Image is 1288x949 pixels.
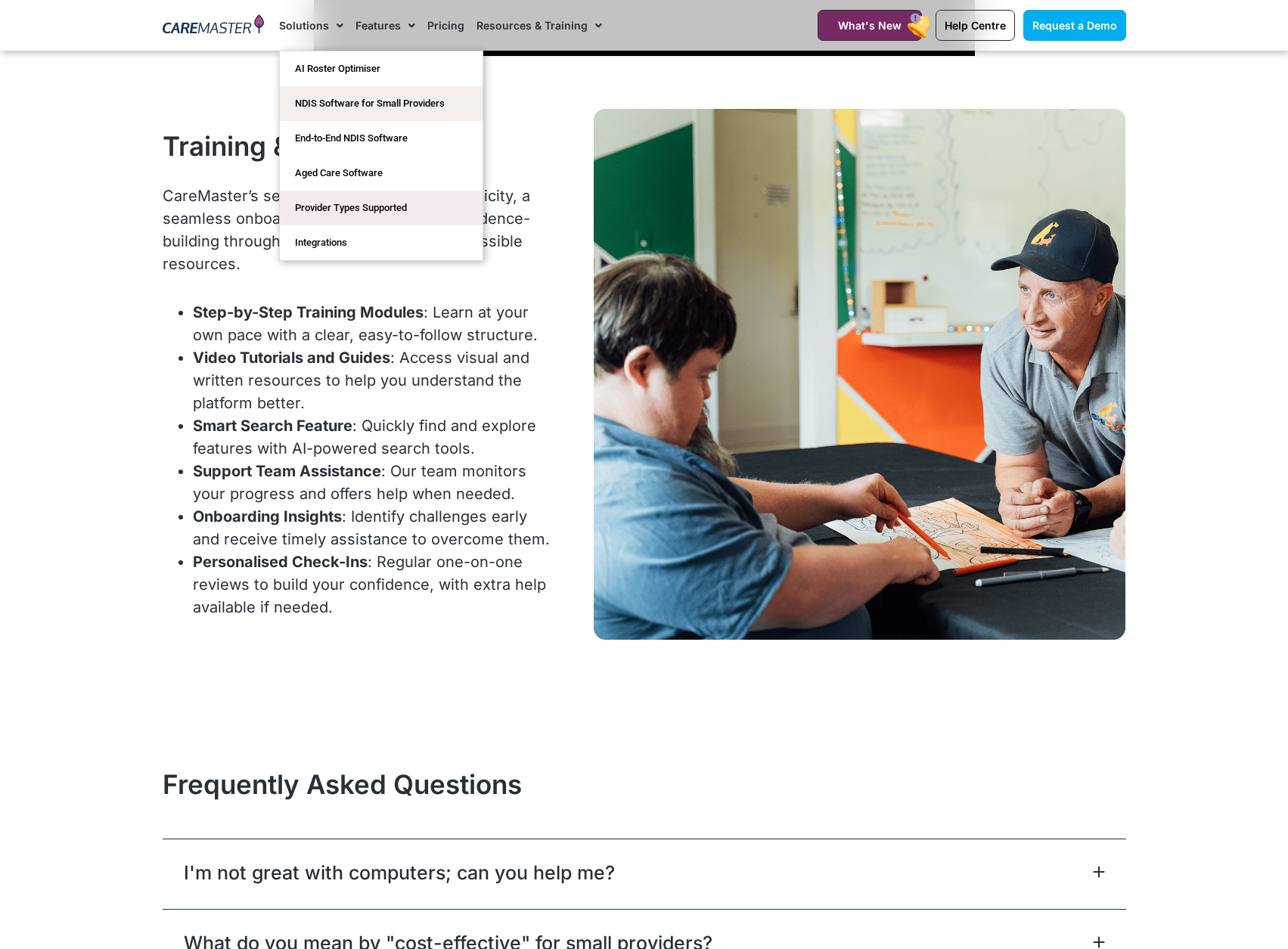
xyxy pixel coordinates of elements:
strong: Step-by-Step Training Modules [193,303,424,321]
div: I'm not great with computers; can you help me? [163,839,1126,909]
li: : Access visual and written resources to help you understand the platform better. [193,346,551,414]
img: CareMaster Logo [163,14,265,37]
a: Request a Demo [1023,10,1126,41]
a: NDIS Software for Small Providers [280,86,483,121]
li: : Quickly find and explore features with AI-powered search tools. [193,414,551,460]
strong: Personalised Check-Ins [193,553,368,571]
a: I'm not great with computers; can you help me? [184,859,615,886]
li: : Identify challenges early and receive timely assistance to overcome them. [193,505,551,550]
li: : Regular one-on-one reviews to build your confidence, with extra help available if needed. [193,550,551,619]
h2: Frequently Asked Questions [163,768,1126,800]
ul: Solutions [279,51,483,261]
a: Aged Care Software [280,156,483,191]
a: Provider Types Supported [280,191,483,225]
a: End-to-End NDIS Software [280,121,483,156]
strong: Smart Search Feature [193,417,352,435]
span: Request a Demo [1032,19,1117,32]
span: What's New [838,19,902,32]
li: : Our team monitors your progress and offers help when needed. [193,460,551,505]
strong: Video Tutorials and Guides [193,349,390,367]
p: CareMaster’s self-onboarding ensures simplicity, a seamless onboarding experience, and confidence... [163,185,551,275]
img: caremaster-support-worker-speaking-with-particpant [594,109,1125,640]
h2: Training & Support Tools [163,130,551,162]
strong: Support Team Assistance [193,462,381,480]
a: AI Roster Optimiser [280,51,483,86]
a: What's New [818,10,922,41]
a: Help Centre [936,10,1015,41]
strong: Onboarding Insights [193,507,342,526]
a: Integrations [280,225,483,260]
li: : Learn at your own pace with a clear, easy-to-follow structure. [193,301,551,346]
span: Help Centre [945,19,1006,32]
